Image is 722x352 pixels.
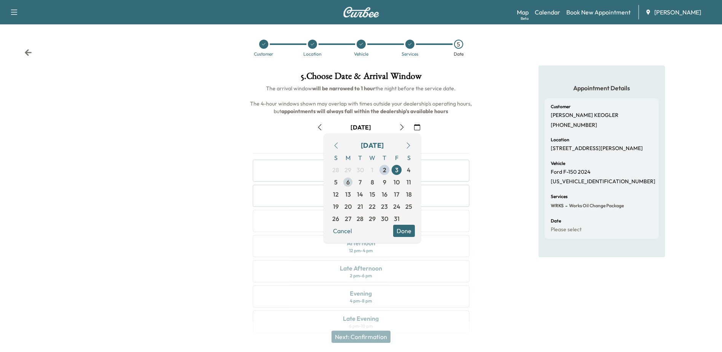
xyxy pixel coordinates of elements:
span: 22 [369,202,376,211]
span: [PERSON_NAME] [654,8,701,17]
span: 29 [369,214,376,223]
span: 23 [381,202,388,211]
span: 14 [357,190,363,199]
p: [STREET_ADDRESS][PERSON_NAME] [551,145,643,152]
p: Please select [551,226,582,233]
b: will be narrowed to 1 hour [312,85,375,92]
span: F [390,152,403,164]
h6: Location [551,138,569,142]
span: 11 [406,178,411,187]
div: [DATE] [351,123,371,131]
span: M [342,152,354,164]
span: WRKS [551,203,564,209]
span: 12 [333,190,339,199]
span: 27 [345,214,351,223]
span: 13 [345,190,351,199]
span: 28 [332,165,339,174]
span: 10 [394,178,400,187]
span: 29 [344,165,351,174]
span: 24 [393,202,400,211]
p: [PHONE_NUMBER] [551,122,597,129]
img: Curbee Logo [343,7,379,18]
span: Works Oil Change Package [567,203,624,209]
span: S [403,152,415,164]
span: 20 [344,202,352,211]
div: 5 [454,40,463,49]
button: Done [393,225,415,237]
span: 2 [383,165,386,174]
span: T [354,152,366,164]
p: [US_VEHICLE_IDENTIFICATION_NUMBER] [551,178,655,185]
div: Location [303,52,322,56]
span: 7 [359,178,362,187]
b: appointments will always fall within the dealership's available hours [281,108,448,115]
span: 6 [346,178,350,187]
span: 3 [395,165,398,174]
a: Calendar [535,8,560,17]
span: 9 [383,178,386,187]
button: Cancel [330,225,355,237]
h6: Date [551,219,561,223]
div: [DATE] [361,140,384,151]
span: W [366,152,378,164]
span: 26 [332,214,339,223]
h5: Appointment Details [545,84,659,92]
span: 4 [407,165,411,174]
span: - [564,202,567,210]
span: 16 [382,190,387,199]
div: Beta [521,16,529,21]
span: 25 [405,202,412,211]
span: 30 [381,214,388,223]
span: 5 [334,178,338,187]
span: 18 [406,190,412,199]
h1: 5 . Choose Date & Arrival Window [247,72,475,85]
span: 17 [394,190,399,199]
span: 15 [370,190,375,199]
span: S [330,152,342,164]
span: 30 [357,165,364,174]
span: The arrival window the night before the service date. The 4-hour windows shown may overlap with t... [250,85,473,115]
h6: Vehicle [551,161,565,166]
span: 1 [371,165,373,174]
span: 8 [371,178,374,187]
p: Ford F-150 2024 [551,169,590,176]
div: Customer [254,52,273,56]
span: 19 [333,202,339,211]
a: MapBeta [517,8,529,17]
div: Services [402,52,418,56]
span: 28 [357,214,363,223]
a: Book New Appointment [566,8,631,17]
div: Date [454,52,464,56]
p: [PERSON_NAME] KEOGLER [551,112,618,119]
span: T [378,152,390,164]
span: 21 [357,202,363,211]
h6: Services [551,194,567,199]
div: Vehicle [354,52,368,56]
span: 31 [394,214,400,223]
div: Back [24,49,32,56]
h6: Customer [551,104,571,109]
